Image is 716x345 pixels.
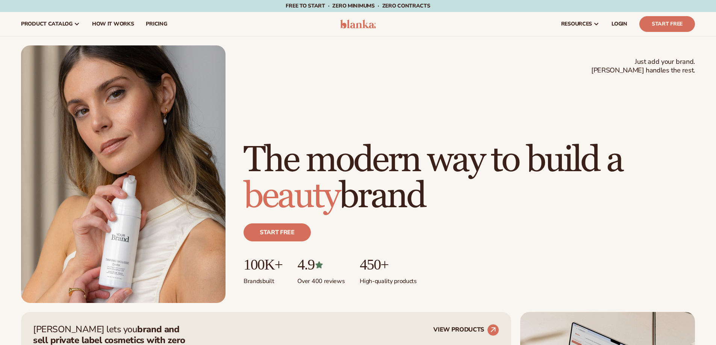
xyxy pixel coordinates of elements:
[21,21,73,27] span: product catalog
[244,223,311,241] a: Start free
[244,273,282,285] p: Brands built
[561,21,592,27] span: resources
[360,273,416,285] p: High-quality products
[244,256,282,273] p: 100K+
[92,21,134,27] span: How It Works
[21,45,226,303] img: Female holding tanning mousse.
[433,324,499,336] a: VIEW PRODUCTS
[86,12,140,36] a: How It Works
[340,20,376,29] img: logo
[146,21,167,27] span: pricing
[297,273,345,285] p: Over 400 reviews
[297,256,345,273] p: 4.9
[140,12,173,36] a: pricing
[244,174,339,218] span: beauty
[605,12,633,36] a: LOGIN
[591,57,695,75] span: Just add your brand. [PERSON_NAME] handles the rest.
[639,16,695,32] a: Start Free
[244,142,695,214] h1: The modern way to build a brand
[555,12,605,36] a: resources
[286,2,430,9] span: Free to start · ZERO minimums · ZERO contracts
[15,12,86,36] a: product catalog
[612,21,627,27] span: LOGIN
[360,256,416,273] p: 450+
